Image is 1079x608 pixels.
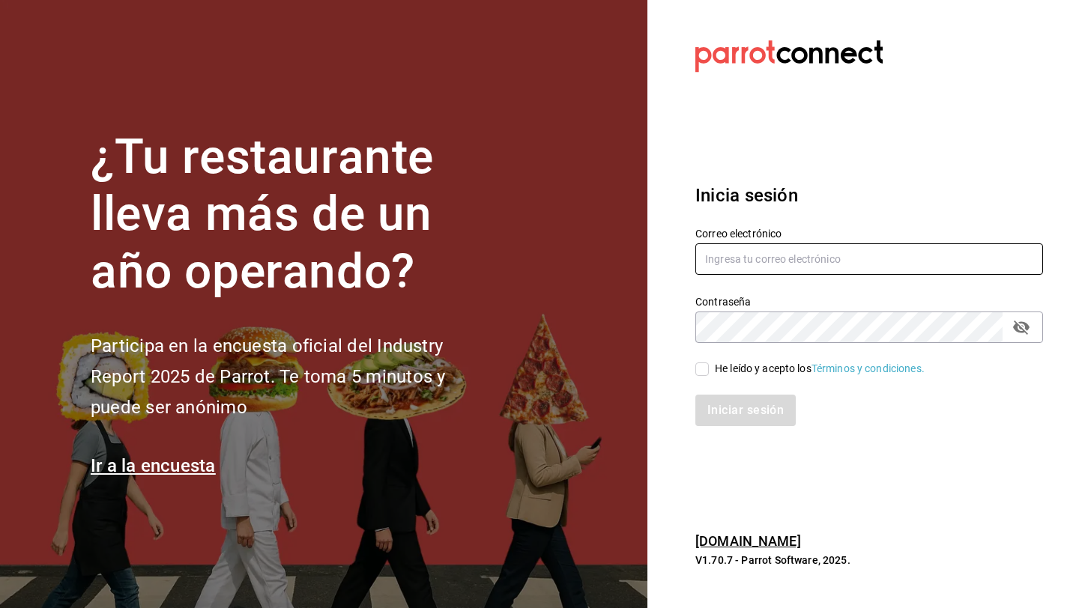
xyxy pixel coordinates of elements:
[24,24,36,36] img: logo_orange.svg
[79,88,115,98] div: Dominio
[39,39,168,51] div: Dominio: [DOMAIN_NAME]
[62,87,74,99] img: tab_domain_overview_orange.svg
[715,361,925,377] div: He leído y acepto los
[176,88,238,98] div: Palabras clave
[91,455,216,476] a: Ir a la encuesta
[42,24,73,36] div: v 4.0.25
[1009,314,1034,340] button: passwordField
[695,182,1043,209] h3: Inicia sesión
[695,533,801,549] a: [DOMAIN_NAME]
[695,553,1043,568] p: V1.70.7 - Parrot Software, 2025.
[24,39,36,51] img: website_grey.svg
[91,129,495,301] h1: ¿Tu restaurante lleva más de un año operando?
[695,243,1043,275] input: Ingresa tu correo electrónico
[160,87,172,99] img: tab_keywords_by_traffic_grey.svg
[811,362,925,374] a: Términos y condiciones.
[695,296,1043,306] label: Contraseña
[695,228,1043,238] label: Correo electrónico
[91,331,495,422] h2: Participa en la encuesta oficial del Industry Report 2025 de Parrot. Te toma 5 minutos y puede se...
